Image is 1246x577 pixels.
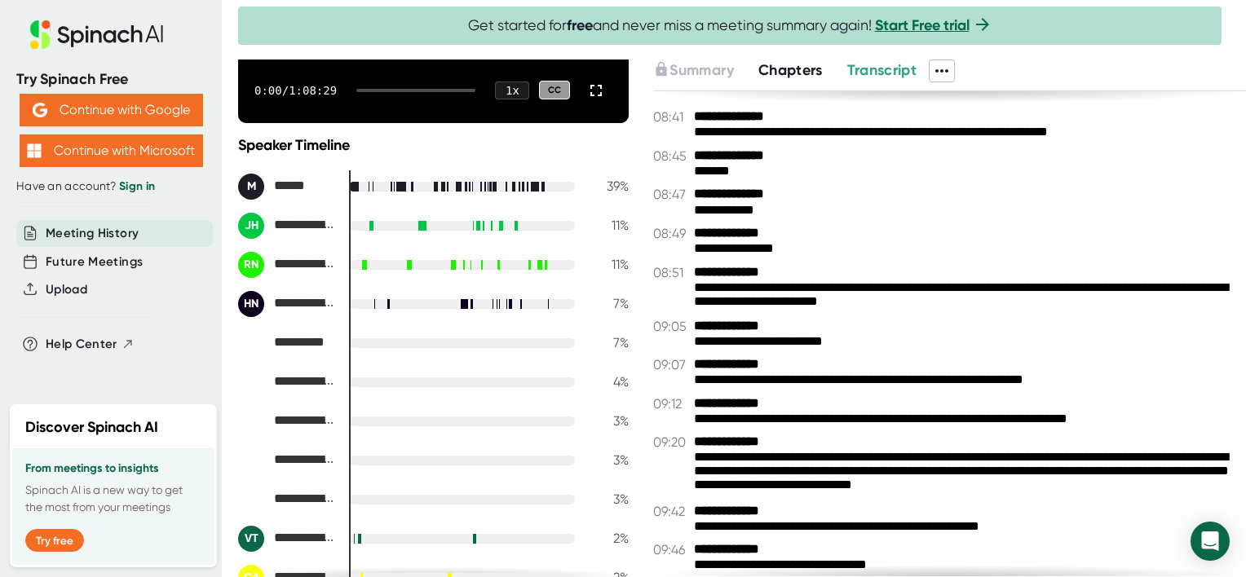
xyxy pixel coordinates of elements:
div: 11 % [588,218,629,233]
a: Start Free trial [875,16,970,34]
b: free [567,16,593,34]
span: 09:12 [653,396,690,412]
button: Upload [46,280,87,299]
button: Continue with Microsoft [20,134,203,167]
span: 08:45 [653,148,690,164]
p: Spinach AI is a new way to get the most from your meetings [25,482,201,516]
span: Summary [669,61,733,79]
span: 08:49 [653,226,690,241]
span: 08:47 [653,187,690,202]
div: PY [238,408,264,434]
div: Upgrade to access [653,59,758,82]
div: VT [238,526,264,552]
div: Martha [238,174,336,200]
div: Rebecca Serrano [238,447,336,473]
div: Carlisle, Aubree (EGLE) [238,487,336,513]
button: Chapters [758,59,823,81]
div: HN [238,291,264,317]
div: Dominique Dowd [238,369,336,395]
button: Transcript [847,59,917,81]
div: 7 % [588,335,629,350]
div: Price, Yvonne [238,408,336,434]
img: Aehbyd4JwY73AAAAAElFTkSuQmCC [33,103,47,117]
div: Have an account? [16,179,205,194]
div: 7 % [588,296,629,311]
div: RN [238,252,264,278]
span: 09:05 [653,319,690,334]
div: Open Intercom Messenger [1191,522,1230,561]
a: Sign in [119,179,155,193]
span: 08:41 [653,109,690,125]
span: 09:20 [653,434,690,450]
div: 0:00 / 1:08:29 [254,84,337,97]
span: 08:51 [653,265,690,280]
span: 09:42 [653,504,690,519]
div: DD [238,369,264,395]
div: JH [238,213,264,239]
span: Chapters [758,61,823,79]
h2: Discover Spinach AI [25,416,158,438]
span: 09:07 [653,357,690,372]
div: 4 % [588,374,629,390]
button: Summary [653,59,733,81]
button: Future Meetings [46,253,143,271]
button: Try free [25,529,84,552]
button: Help Center [46,335,135,354]
div: 2 % [588,531,629,546]
h3: From meetings to insights [25,462,201,475]
span: 09:46 [653,542,690,557]
div: Try Spinach Free [16,70,205,89]
div: RS [238,447,264,473]
div: 3 % [588,452,629,468]
div: 11 % [588,257,629,272]
div: 1 x [495,81,529,99]
div: CC [539,81,570,99]
button: Continue with Google [20,94,203,126]
div: Raquel Newell [238,252,336,278]
button: Meeting History [46,224,139,243]
div: C( [238,487,264,513]
div: Van Gorder, Tess [238,526,336,552]
div: Hannah Faye Nassar [238,291,336,317]
div: 39 % [588,178,629,194]
div: Mike Csapo [238,330,336,356]
span: Help Center [46,335,117,354]
div: 3 % [588,413,629,429]
span: Get started for and never miss a meeting summary again! [468,16,992,35]
div: James Hartley [238,213,336,239]
div: 3 % [588,491,629,507]
div: Speaker Timeline [238,136,629,154]
div: MC [238,330,264,356]
div: M [238,174,264,200]
span: Transcript [847,61,917,79]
